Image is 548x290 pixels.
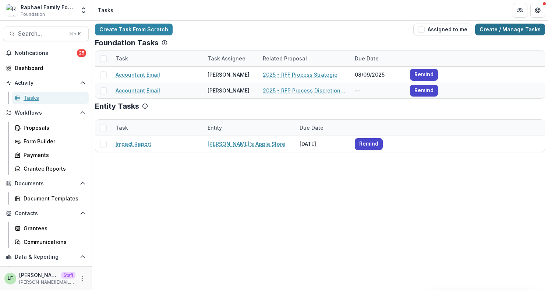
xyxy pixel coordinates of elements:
button: Remind [355,138,383,150]
button: More [78,274,87,283]
div: Due Date [295,124,328,132]
a: Document Templates [12,192,89,205]
button: Open Activity [3,77,89,89]
p: [PERSON_NAME][EMAIL_ADDRESS][DOMAIN_NAME] [19,279,75,286]
p: Staff [61,272,75,279]
a: Impact Report [116,140,151,148]
div: Proposals [24,124,83,132]
a: [PERSON_NAME]'s Apple Store [208,140,285,148]
a: Grantees [12,222,89,234]
button: Open Contacts [3,207,89,219]
a: Tasks [12,92,89,104]
div: Payments [24,151,83,159]
span: Contacts [15,210,77,217]
a: Communications [12,236,89,248]
nav: breadcrumb [95,5,116,15]
button: Remind [410,85,438,97]
button: Open Data & Reporting [3,251,89,263]
a: Grantee Reports [12,163,89,175]
a: 2025 - RFF Process Strategic [263,71,337,78]
span: Workflows [15,110,77,116]
div: ⌘ + K [68,30,82,38]
span: Activity [15,80,77,86]
a: Accountant Email [116,71,160,78]
a: Create / Manage Tasks [475,24,545,35]
span: Search... [18,30,65,37]
div: Form Builder [24,137,83,145]
div: Due Date [295,120,350,136]
a: Form Builder [12,135,89,147]
a: Dashboard [3,62,89,74]
div: Task [111,50,203,66]
span: Documents [15,181,77,187]
div: Task [111,124,132,132]
div: Due Date [350,55,383,62]
button: Partners [513,3,527,18]
button: Remind [410,69,438,81]
div: Task Assignee [203,55,250,62]
div: Entity [203,120,295,136]
button: Open Documents [3,178,89,189]
button: Open Workflows [3,107,89,119]
a: Dashboard [12,266,89,278]
div: Due Date [350,50,406,66]
div: Task [111,120,203,136]
div: Grantee Reports [24,165,83,172]
p: Foundation Tasks [95,38,159,47]
div: Tasks [98,6,113,14]
div: Task [111,55,132,62]
a: 2025 - RFP Process Discretionary [263,87,346,94]
div: [PERSON_NAME] [208,71,250,78]
a: Create Task From Scratch [95,24,173,35]
div: Task Assignee [203,50,258,66]
div: Raphael Family Foundation [21,3,75,11]
p: Entity Tasks [95,102,139,111]
div: Related Proposal [258,55,311,62]
a: Accountant Email [116,87,160,94]
a: Proposals [12,122,89,134]
div: Dashboard [15,64,83,72]
img: Raphael Family Foundation [6,4,18,16]
p: [PERSON_NAME] [19,271,58,279]
button: Get Help [530,3,545,18]
span: Data & Reporting [15,254,77,260]
div: -- [350,83,406,98]
span: Notifications [15,50,77,56]
span: Foundation [21,11,45,18]
div: [DATE] [295,136,350,152]
div: Lucy Fey [8,276,13,281]
div: Tasks [24,94,83,102]
button: Assigned to me [413,24,472,35]
div: Communications [24,238,83,246]
button: Notifications25 [3,47,89,59]
div: Entity [203,124,226,132]
div: Related Proposal [258,50,350,66]
button: Open entity switcher [78,3,89,18]
button: Search... [3,27,89,41]
a: Payments [12,149,89,161]
div: [PERSON_NAME] [208,87,250,94]
div: 08/09/2025 [350,67,406,83]
div: Grantees [24,224,83,232]
span: 25 [77,49,86,57]
div: Document Templates [24,195,83,202]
